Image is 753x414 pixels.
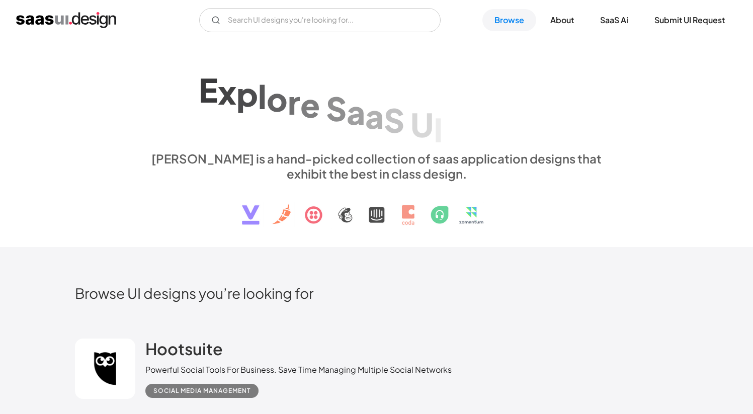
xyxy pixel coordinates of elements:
[384,101,404,139] div: S
[145,151,608,181] div: [PERSON_NAME] is a hand-picked collection of saas application designs that exhibit the best in cl...
[538,9,586,31] a: About
[258,76,267,115] div: l
[347,93,365,131] div: a
[642,9,737,31] a: Submit UI Request
[326,89,347,127] div: S
[288,82,300,121] div: r
[145,339,223,359] h2: Hootsuite
[236,74,258,113] div: p
[588,9,640,31] a: SaaS Ai
[218,72,236,111] div: x
[300,86,320,124] div: e
[16,12,116,28] a: home
[145,339,223,364] a: Hootsuite
[199,8,441,32] input: Search UI designs you're looking for...
[224,181,529,233] img: text, icon, saas logo
[199,70,218,109] div: E
[267,79,288,118] div: o
[434,110,443,148] div: I
[410,105,434,144] div: U
[199,8,441,32] form: Email Form
[482,9,536,31] a: Browse
[75,284,679,302] h2: Browse UI designs you’re looking for
[365,97,384,135] div: a
[153,385,250,397] div: Social Media Management
[145,64,608,141] h1: Explore SaaS UI design patterns & interactions.
[145,364,452,376] div: Powerful Social Tools For Business. Save Time Managing Multiple Social Networks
